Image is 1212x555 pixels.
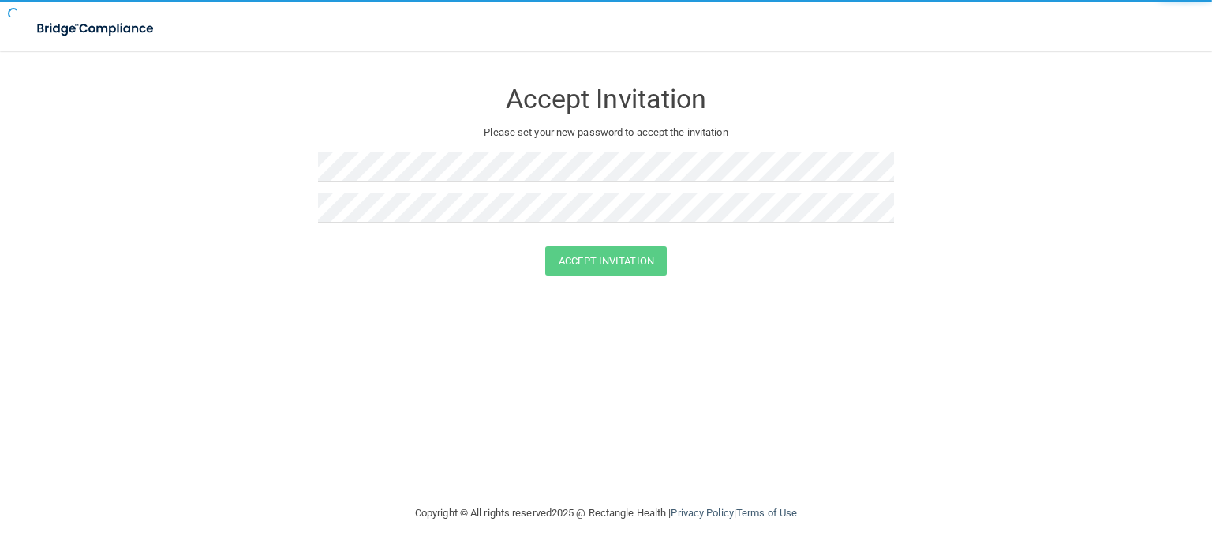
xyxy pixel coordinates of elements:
a: Privacy Policy [671,507,733,519]
h3: Accept Invitation [318,84,894,114]
button: Accept Invitation [545,246,667,276]
img: bridge_compliance_login_screen.278c3ca4.svg [24,13,169,45]
p: Please set your new password to accept the invitation [330,123,882,142]
div: Copyright © All rights reserved 2025 @ Rectangle Health | | [318,488,894,538]
a: Terms of Use [736,507,797,519]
